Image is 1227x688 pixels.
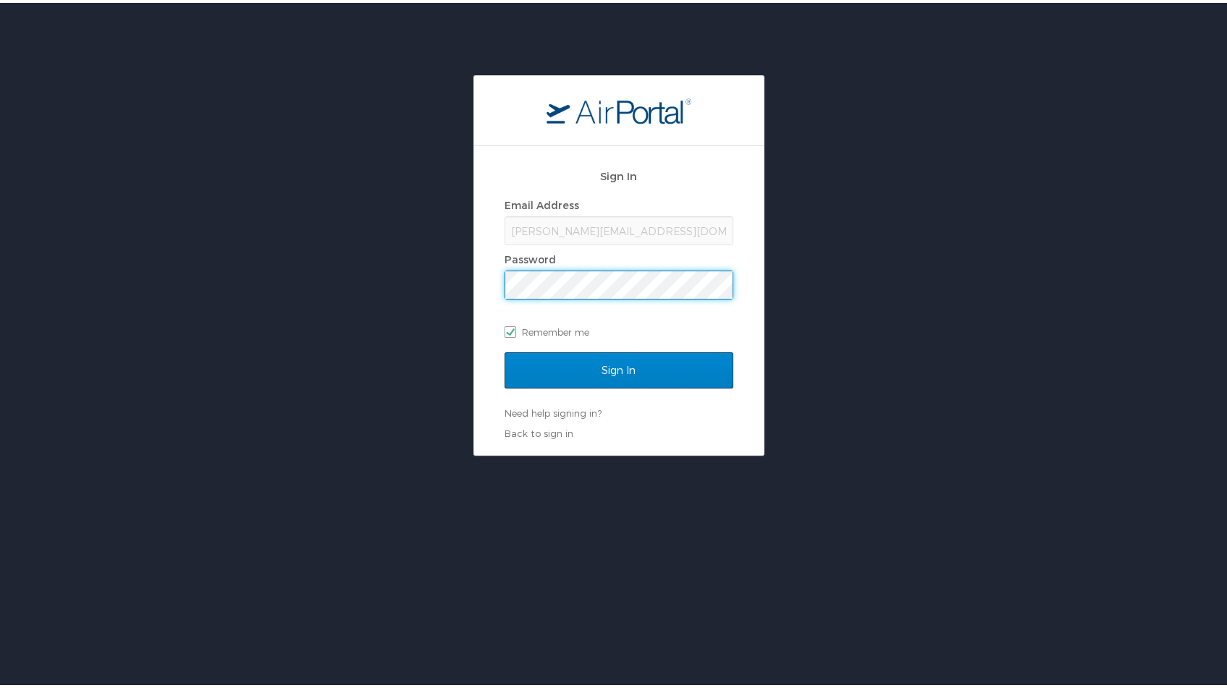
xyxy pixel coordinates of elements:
label: Password [505,250,556,263]
label: Remember me [505,318,733,340]
label: Email Address [505,196,579,208]
input: Sign In [505,349,733,386]
img: logo [547,95,691,121]
a: Back to sign in [505,425,573,436]
h2: Sign In [505,165,733,182]
a: Need help signing in? [505,404,602,416]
